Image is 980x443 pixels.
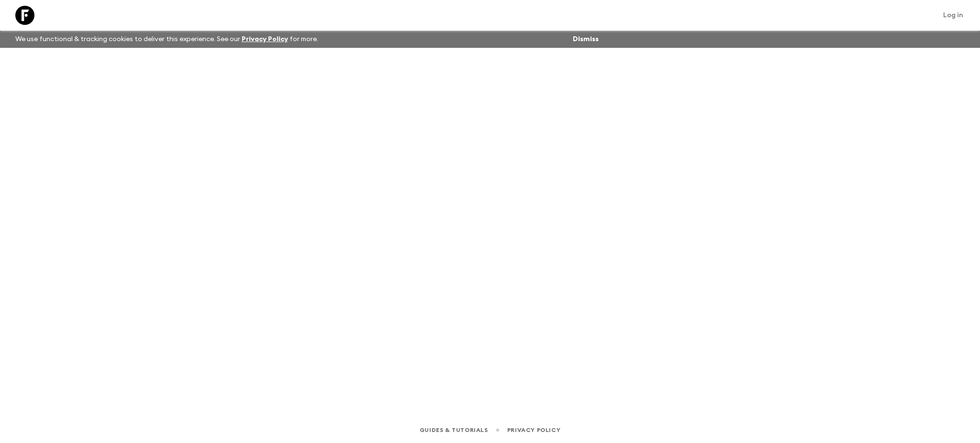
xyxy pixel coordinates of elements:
button: Dismiss [570,33,601,46]
a: Guides & Tutorials [420,425,488,435]
p: We use functional & tracking cookies to deliver this experience. See our for more. [11,31,322,48]
a: Log in [938,9,969,22]
a: Privacy Policy [507,425,560,435]
a: Privacy Policy [242,36,288,43]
